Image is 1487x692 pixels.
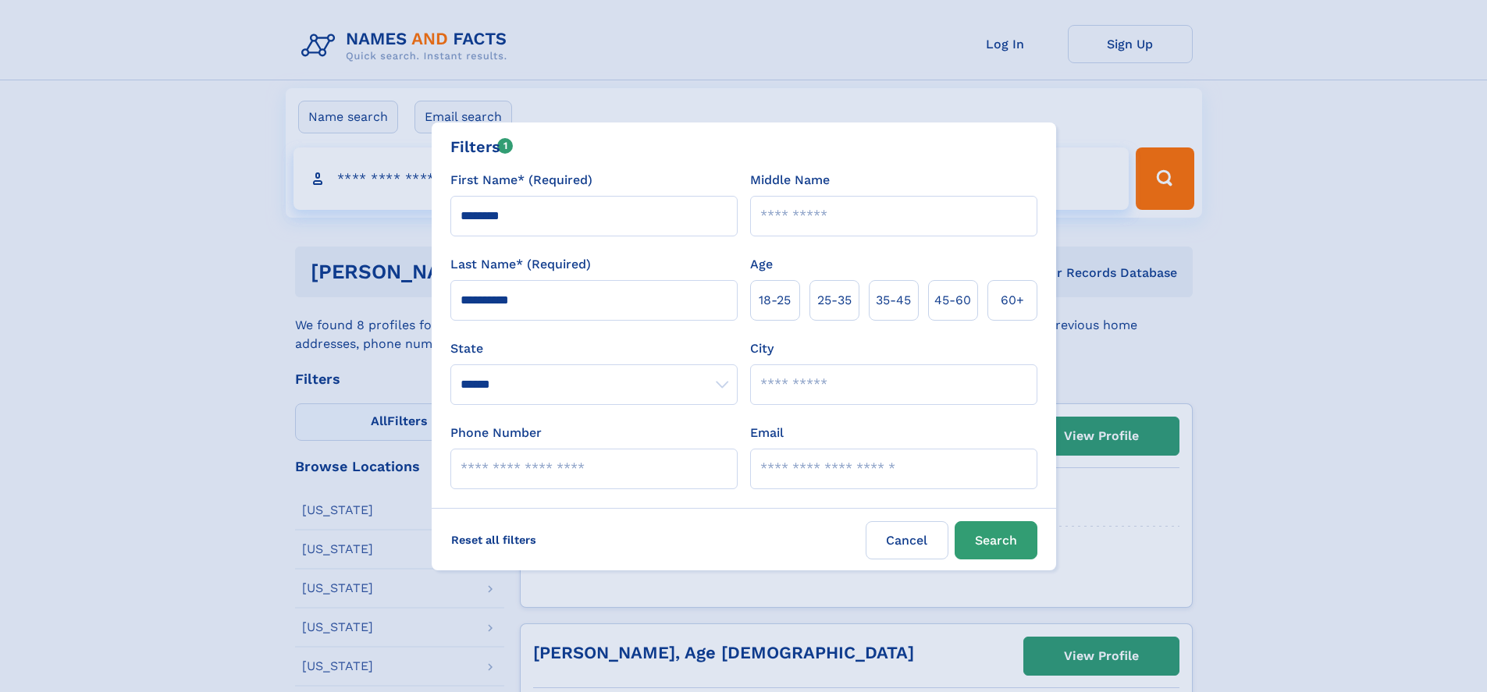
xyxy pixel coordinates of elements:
label: First Name* (Required) [450,171,592,190]
span: 18‑25 [759,291,791,310]
label: Email [750,424,784,442]
button: Search [955,521,1037,559]
label: Phone Number [450,424,542,442]
span: 45‑60 [934,291,971,310]
label: Last Name* (Required) [450,255,591,274]
label: Middle Name [750,171,830,190]
label: Cancel [866,521,948,559]
span: 25‑35 [817,291,852,310]
label: Age [750,255,773,274]
span: 60+ [1001,291,1024,310]
label: State [450,339,738,358]
div: Filters [450,135,514,158]
label: City [750,339,774,358]
label: Reset all filters [441,521,546,559]
span: 35‑45 [876,291,911,310]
